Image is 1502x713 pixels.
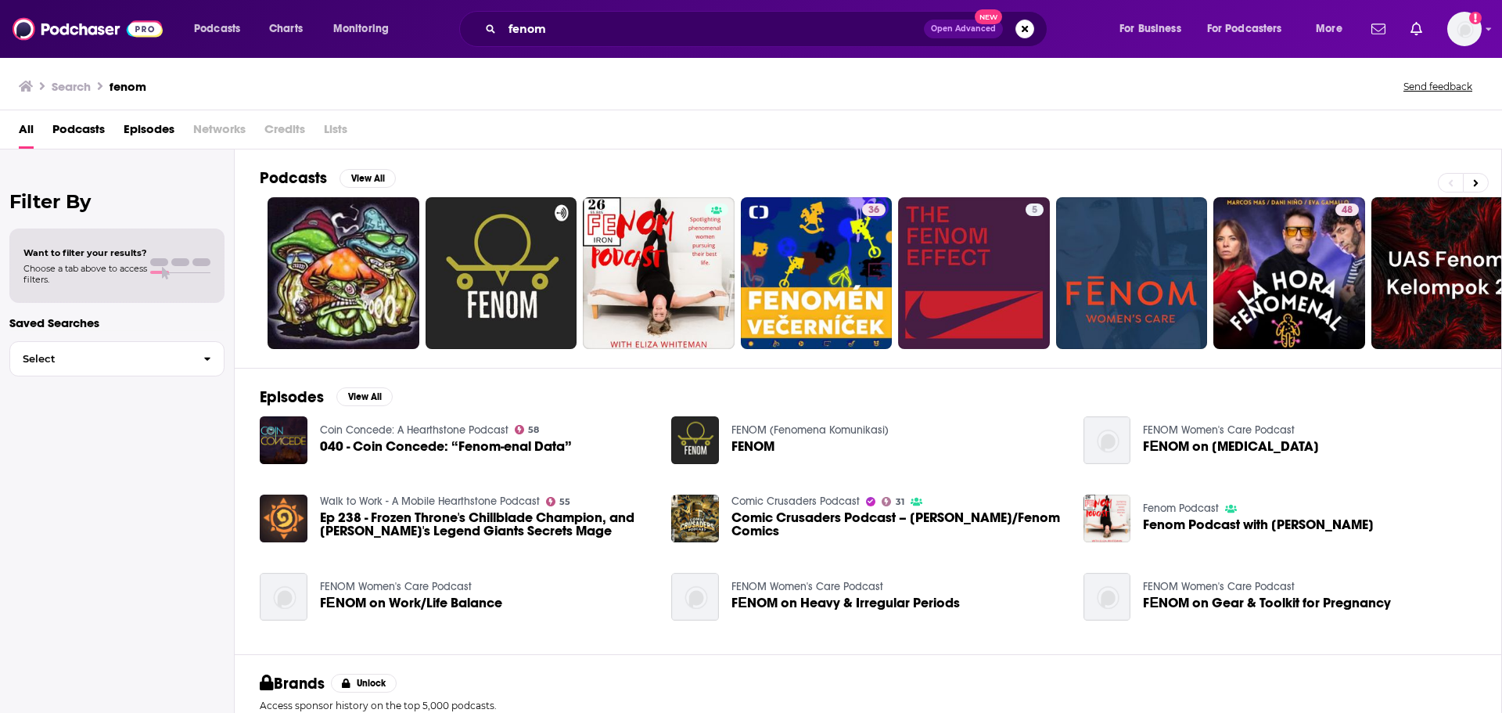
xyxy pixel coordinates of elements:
[731,423,889,437] a: FENOM (Fenomena Komunikasi)
[898,197,1050,349] a: 5
[671,495,719,542] img: Comic Crusaders Podcast – Tom Fenoglio/Fenom Comics
[260,416,307,464] img: 040 - Coin Concede: “Fenom-enal Data”
[1404,16,1428,42] a: Show notifications dropdown
[474,11,1062,47] div: Search podcasts, credits, & more...
[1143,518,1374,531] span: Fenom Podcast with [PERSON_NAME]
[1032,203,1037,218] span: 5
[260,387,393,407] a: EpisodesView All
[260,495,307,542] img: Ep 238 - Frozen Throne's Chillblade Champion, and Fenom's Legend Giants Secrets Mage
[1143,440,1319,453] a: FĒNOM on Preeclampsia
[264,117,305,149] span: Credits
[269,18,303,40] span: Charts
[1447,12,1482,46] img: User Profile
[1143,502,1219,515] a: Fenom Podcast
[502,16,924,41] input: Search podcasts, credits, & more...
[333,18,389,40] span: Monitoring
[731,511,1065,538] span: Comic Crusaders Podcast – [PERSON_NAME]/Fenom Comics
[1469,12,1482,24] svg: Add a profile image
[1143,440,1319,453] span: FĒNOM on [MEDICAL_DATA]
[1447,12,1482,46] button: Show profile menu
[731,580,883,593] a: FENOM Women's Care Podcast
[1342,203,1353,218] span: 48
[260,573,307,621] a: FĒNOM on Work/Life Balance
[320,511,653,538] span: Ep 238 - Frozen Throne's Chillblade Champion, and [PERSON_NAME]'s Legend Giants Secrets Mage
[1026,203,1044,216] a: 5
[260,168,396,188] a: PodcastsView All
[1143,580,1295,593] a: FENOM Women's Care Podcast
[1083,573,1131,621] img: FĒNOM on Gear & Toolkit for Pregnancy
[340,169,396,188] button: View All
[331,674,397,693] button: Unlock
[13,14,163,44] img: Podchaser - Follow, Share and Rate Podcasts
[1399,80,1477,93] button: Send feedback
[23,263,147,285] span: Choose a tab above to access filters.
[124,117,174,149] a: Episodes
[731,440,774,453] a: FENOM
[975,9,1003,24] span: New
[9,341,225,376] button: Select
[320,423,508,437] a: Coin Concede: A Hearthstone Podcast
[546,497,571,506] a: 55
[862,203,886,216] a: 36
[320,495,540,508] a: Walk to Work - A Mobile Hearthstone Podcast
[731,495,860,508] a: Comic Crusaders Podcast
[1143,596,1391,610] a: FĒNOM on Gear & Toolkit for Pregnancy
[19,117,34,149] a: All
[10,354,191,364] span: Select
[193,117,246,149] span: Networks
[1083,416,1131,464] img: FĒNOM on Preeclampsia
[183,16,261,41] button: open menu
[320,596,502,610] a: FĒNOM on Work/Life Balance
[868,203,879,218] span: 36
[322,16,409,41] button: open menu
[1365,16,1392,42] a: Show notifications dropdown
[559,499,570,506] span: 55
[324,117,347,149] span: Lists
[52,117,105,149] a: Podcasts
[741,197,893,349] a: 36
[731,511,1065,538] a: Comic Crusaders Podcast – Tom Fenoglio/Fenom Comics
[671,573,719,621] img: FĒNOM on Heavy & Irregular Periods
[9,190,225,213] h2: Filter By
[52,79,91,94] h3: Search
[1335,203,1359,216] a: 48
[731,596,960,610] a: FĒNOM on Heavy & Irregular Periods
[931,25,996,33] span: Open Advanced
[1197,16,1305,41] button: open menu
[320,580,472,593] a: FENOM Women's Care Podcast
[260,674,325,693] h2: Brands
[9,315,225,330] p: Saved Searches
[671,416,719,464] img: FENOM
[1083,495,1131,542] img: Fenom Podcast with Eliza Whiteman
[110,79,146,94] h3: fenom
[924,20,1003,38] button: Open AdvancedNew
[1109,16,1201,41] button: open menu
[882,497,904,506] a: 31
[515,425,540,434] a: 58
[1119,18,1181,40] span: For Business
[1213,197,1365,349] a: 48
[1143,423,1295,437] a: FENOM Women's Care Podcast
[194,18,240,40] span: Podcasts
[336,387,393,406] button: View All
[1316,18,1342,40] span: More
[320,511,653,538] a: Ep 238 - Frozen Throne's Chillblade Champion, and Fenom's Legend Giants Secrets Mage
[259,16,312,41] a: Charts
[320,440,572,453] a: 040 - Coin Concede: “Fenom-enal Data”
